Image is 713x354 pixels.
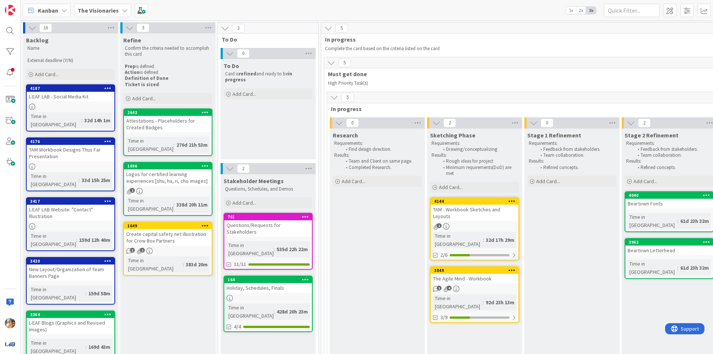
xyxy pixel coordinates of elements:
[26,197,115,251] a: 3417L-EAF LAB Website: "Contact" IllustrationTime in [GEOGRAPHIC_DATA]:159d 12h 40m
[227,241,274,257] div: Time in [GEOGRAPHIC_DATA]
[342,146,421,152] li: Find design direction.
[634,165,713,170] li: Refined concepts.
[342,165,421,170] li: Completed Research.
[137,23,149,32] span: 3
[625,192,713,208] div: 4040Beartown Fonts
[232,24,245,33] span: 2
[433,232,483,248] div: Time in [GEOGRAPHIC_DATA]
[225,71,293,83] strong: in progress
[228,214,312,220] div: 761
[126,197,173,213] div: Time in [GEOGRAPHIC_DATA]
[30,312,114,317] div: 3364
[27,138,114,145] div: 4176
[224,276,312,283] div: 164
[27,85,114,101] div: 4187L-EAF LAB - Social Media Kit
[628,213,677,229] div: Time in [GEOGRAPHIC_DATA]
[224,177,284,185] span: Stakeholder Meetings
[536,152,615,158] li: Team collaboration.
[127,110,212,115] div: 2643
[224,214,312,237] div: 761Questions/Requests for Stakeholders
[638,118,651,127] span: 2
[325,45,440,52] span: Complete the card based on the criteria listed on the card
[432,152,518,158] p: Results:
[123,222,212,276] a: 1649Create capital safety net illustration for Crow Box PartnersTime in [GEOGRAPHIC_DATA]:383d 20m
[566,7,576,14] span: 1x
[126,256,183,273] div: Time in [GEOGRAPHIC_DATA]
[634,178,657,185] span: Add Card...
[126,137,173,153] div: Time in [GEOGRAPHIC_DATA]
[484,298,516,306] div: 92d 23h 13m
[124,163,212,169] div: 1696
[275,245,310,253] div: 535d 22h 22m
[125,81,159,88] strong: Ticket is sized
[224,220,312,237] div: Questions/Requests for Stakeholders
[626,140,712,146] p: Requirements:
[431,267,518,274] div: 3849
[629,240,713,245] div: 3962
[225,186,311,192] p: Questions, Schedules, and Demos
[433,294,483,311] div: Time in [GEOGRAPHIC_DATA]
[224,276,313,332] a: 164Holiday, Schedules, FinalsTime in [GEOGRAPHIC_DATA]:428d 20h 23m4/4
[26,257,115,305] a: 3420New Layout/Organization of Team Banners PageTime in [GEOGRAPHIC_DATA]:159d 58m
[125,63,136,69] strong: Prep
[77,236,112,244] div: 159d 12h 40m
[536,165,615,170] li: Refined concepts.
[529,158,615,164] p: Results:
[536,146,615,152] li: Feedback from stakeholders.
[483,298,484,306] span: :
[527,131,581,139] span: Stage 1 Refinement
[625,192,713,199] div: 4040
[125,69,211,75] p: is defined
[431,267,518,283] div: 3849The Agile Mind - Workbook
[431,274,518,283] div: The Agile Mind - Workbook
[629,193,713,198] div: 4040
[27,205,114,221] div: L-EAF LAB Website: "Contact" Illustration
[232,91,256,97] span: Add Card...
[124,116,212,132] div: Attestations - Placeholders for Created Badges
[30,86,114,91] div: 4187
[334,140,420,146] p: Requirements:
[237,164,250,173] span: 2
[27,318,114,334] div: L-EAF Blogs (Graphics and Revised Images)
[529,140,615,146] p: Requirements:
[228,277,312,282] div: 164
[124,223,212,246] div: 1649Create capital safety net illustration for Crow Box Partners
[434,199,518,204] div: 4144
[173,141,175,149] span: :
[125,69,140,75] strong: Action
[234,323,241,331] span: 4/4
[334,152,420,158] p: Results:
[224,213,313,270] a: 761Questions/Requests for StakeholdersTime in [GEOGRAPHIC_DATA]:535d 22h 22m11/11
[125,75,169,81] strong: Definition of Done
[678,264,711,272] div: 61d 23h 32m
[127,223,212,228] div: 1649
[27,258,114,281] div: 3420New Layout/Organization of Team Banners Page
[440,314,447,321] span: 3/9
[432,140,518,146] p: Requirements:
[27,45,114,51] p: Name
[335,24,348,33] span: 5
[483,236,484,244] span: :
[227,303,274,320] div: Time in [GEOGRAPHIC_DATA]
[125,45,211,58] p: Confirm the criteria needed to accomplish this card
[27,85,114,92] div: 4187
[341,93,354,102] span: 5
[576,7,586,14] span: 2x
[130,248,135,253] span: 1
[27,198,114,205] div: 3417
[346,118,359,127] span: 0
[678,217,711,225] div: 61d 23h 32m
[87,289,112,298] div: 159d 58m
[29,112,81,129] div: Time in [GEOGRAPHIC_DATA]
[85,289,87,298] span: :
[342,178,365,185] span: Add Card...
[130,188,135,193] span: 1
[225,71,311,83] p: Card is and ready to be
[76,236,77,244] span: :
[127,163,212,169] div: 1696
[437,286,442,290] span: 1
[275,308,310,316] div: 428d 20h 23m
[239,71,256,77] strong: refined
[484,236,516,244] div: 32d 17h 29m
[183,260,184,269] span: :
